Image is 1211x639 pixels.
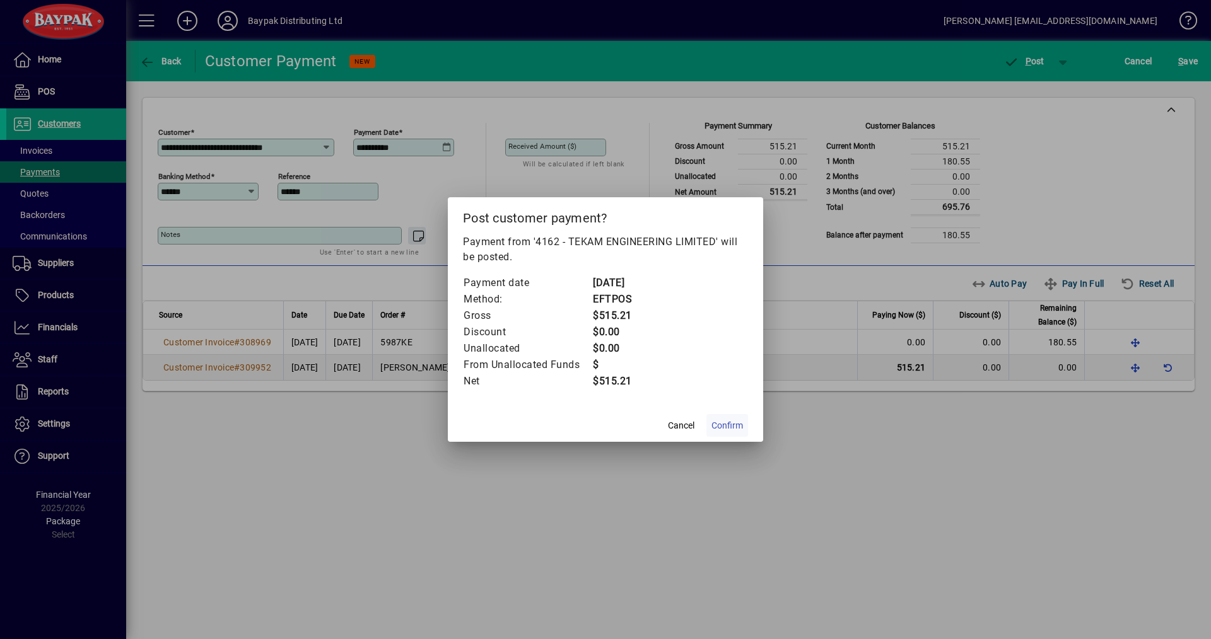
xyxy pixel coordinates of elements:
td: $0.00 [592,324,643,340]
td: Net [463,373,592,389]
td: $ [592,357,643,373]
td: From Unallocated Funds [463,357,592,373]
span: Confirm [711,419,743,432]
td: [DATE] [592,275,643,291]
td: $515.21 [592,373,643,389]
p: Payment from '4162 - TEKAM ENGINEERING LIMITED' will be posted. [463,234,748,265]
td: $515.21 [592,308,643,324]
td: Payment date [463,275,592,291]
td: Method: [463,291,592,308]
button: Cancel [661,414,701,437]
td: Unallocated [463,340,592,357]
span: Cancel [668,419,694,432]
td: EFTPOS [592,291,643,308]
h2: Post customer payment? [448,197,763,234]
td: $0.00 [592,340,643,357]
td: Gross [463,308,592,324]
button: Confirm [706,414,748,437]
td: Discount [463,324,592,340]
